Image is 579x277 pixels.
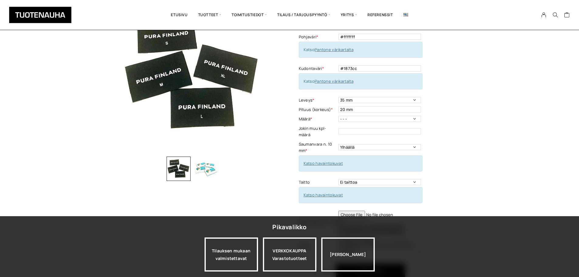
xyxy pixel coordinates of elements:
[564,12,570,19] a: Cart
[193,5,226,25] span: Tuotteet
[338,65,421,71] input: Kirjoita värinumero
[299,97,337,103] label: Leveys
[315,78,353,84] a: Pantone värikartalta
[315,47,353,52] a: Pantone värikartalta
[304,78,353,84] span: Katso
[304,161,343,166] a: Katso havaintokuvat
[299,106,337,113] label: Pituus (korkeus)
[538,12,550,18] a: My Account
[205,237,258,272] a: Tilauksen mukaan valmistettavat
[299,125,337,138] label: Jokin muu kpl-määrä
[272,5,336,25] span: Tilaus / Tarjouspyyntö
[226,5,272,25] span: Toimitustiedot
[304,192,343,198] a: Katso havaintokuvat
[362,5,398,25] a: Referenssit
[9,7,71,23] img: Tuotenauha Oy
[336,5,362,25] span: Yritys
[272,222,306,233] div: Pikavalikko
[321,237,375,272] div: [PERSON_NAME]
[299,65,337,72] label: Kudontaväri
[338,34,421,40] input: Kirjoita värinumero
[299,34,337,40] label: Pohjaväri
[166,5,193,25] a: Etusivu
[299,116,337,122] label: Määrä
[299,179,337,185] label: Taitto
[263,237,316,272] div: VERKKOKAUPPA Varastotuotteet
[263,237,316,272] a: VERKKOKAUPPAVarastotuotteet
[304,47,353,52] span: Katso
[550,12,561,18] button: Search
[299,141,337,154] label: Saumanvara n. 10 mm
[403,13,408,16] img: English
[194,157,218,181] img: Kudotut etiketit, Damask 2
